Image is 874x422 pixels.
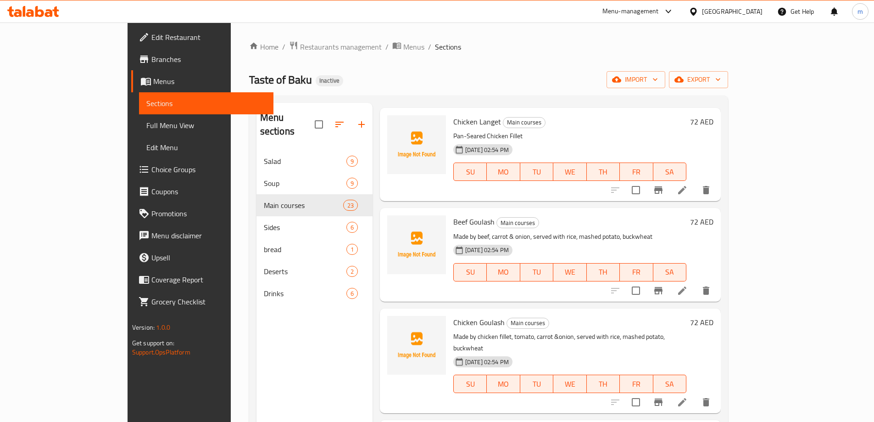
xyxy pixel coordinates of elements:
[387,115,446,174] img: Chicken Langet
[657,165,683,179] span: SA
[131,269,273,291] a: Coverage Report
[146,142,266,153] span: Edit Menu
[524,265,550,279] span: TU
[490,165,516,179] span: MO
[453,215,495,229] span: Beef Goulash
[282,41,285,52] li: /
[131,26,273,48] a: Edit Restaurant
[520,375,553,393] button: TU
[590,265,616,279] span: TH
[647,280,669,302] button: Branch-specific-item
[351,113,373,135] button: Add section
[497,218,539,228] span: Main courses
[153,76,266,87] span: Menus
[647,391,669,413] button: Branch-specific-item
[690,115,713,128] h6: 72 AED
[653,263,686,281] button: SA
[453,263,487,281] button: SU
[457,265,483,279] span: SU
[462,146,512,154] span: [DATE] 02:54 PM
[387,215,446,274] img: Beef Goulash
[347,179,357,188] span: 9
[346,266,358,277] div: items
[146,98,266,109] span: Sections
[346,244,358,255] div: items
[347,223,357,232] span: 6
[669,71,728,88] button: export
[347,157,357,166] span: 9
[453,115,501,129] span: Chicken Langet
[131,70,273,92] a: Menus
[316,77,343,84] span: Inactive
[677,285,688,296] a: Edit menu item
[249,41,728,53] nav: breadcrumb
[249,69,312,90] span: Taste of Baku
[524,165,550,179] span: TU
[507,318,549,328] span: Main courses
[557,377,583,391] span: WE
[256,238,373,260] div: bread1
[151,296,266,307] span: Grocery Checklist
[256,260,373,282] div: Deserts2
[344,201,357,210] span: 23
[316,75,343,86] div: Inactive
[256,172,373,194] div: Soup9
[496,217,539,228] div: Main courses
[346,288,358,299] div: items
[328,113,351,135] span: Sort sections
[657,377,683,391] span: SA
[590,377,616,391] span: TH
[151,274,266,285] span: Coverage Report
[256,146,373,308] nav: Menu sections
[695,179,717,201] button: delete
[256,150,373,172] div: Salad9
[676,74,721,85] span: export
[131,203,273,225] a: Promotions
[131,180,273,203] a: Coupons
[435,41,461,52] span: Sections
[392,41,424,53] a: Menus
[553,375,586,393] button: WE
[607,71,665,88] button: import
[602,6,659,17] div: Menu-management
[453,163,487,181] button: SU
[151,252,266,263] span: Upsell
[487,375,520,393] button: MO
[264,244,346,255] span: bread
[623,377,649,391] span: FR
[587,263,620,281] button: TH
[590,165,616,179] span: TH
[289,41,382,53] a: Restaurants management
[647,179,669,201] button: Branch-specific-item
[264,156,346,167] span: Salad
[453,315,505,329] span: Chicken Goulash
[653,375,686,393] button: SA
[156,321,170,333] span: 1.0.0
[457,165,483,179] span: SU
[264,266,346,277] span: Deserts
[346,222,358,233] div: items
[520,263,553,281] button: TU
[264,178,346,189] div: Soup
[151,230,266,241] span: Menu disclaimer
[462,246,512,254] span: [DATE] 02:54 PM
[347,289,357,298] span: 6
[309,115,328,134] span: Select all sections
[503,117,546,128] div: Main courses
[614,74,658,85] span: import
[264,288,346,299] span: Drinks
[524,377,550,391] span: TU
[620,163,653,181] button: FR
[487,163,520,181] button: MO
[139,92,273,114] a: Sections
[677,397,688,408] a: Edit menu item
[151,32,266,43] span: Edit Restaurant
[131,48,273,70] a: Branches
[490,377,516,391] span: MO
[626,393,646,412] span: Select to update
[690,316,713,329] h6: 72 AED
[131,225,273,247] a: Menu disclaimer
